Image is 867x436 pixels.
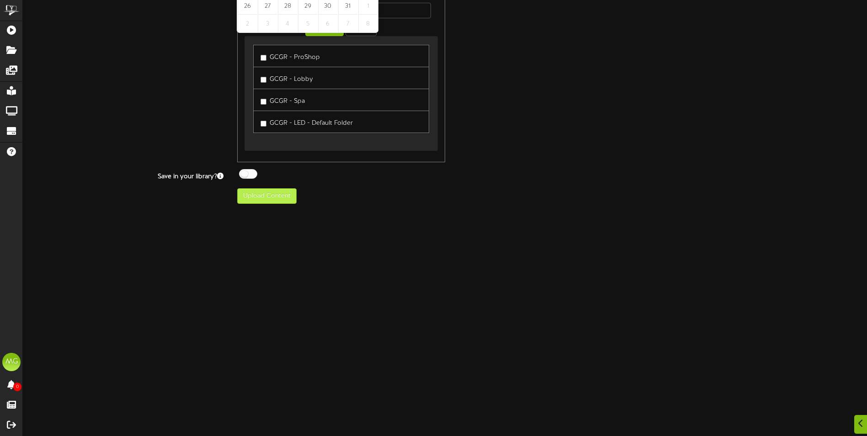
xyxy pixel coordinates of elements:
span: 0 [13,383,21,391]
span: November 6, 2025 [318,15,338,32]
input: GCGR - LED - Default Folder [261,121,266,127]
span: November 2, 2025 [238,15,257,32]
span: November 3, 2025 [258,15,277,32]
input: GCGR - ProShop [261,55,266,61]
input: GCGR - Lobby [261,77,266,83]
label: GCGR - Spa [261,94,305,106]
span: November 5, 2025 [298,15,318,32]
span: November 8, 2025 [358,15,378,32]
label: Save in your library? [16,169,230,181]
label: GCGR - ProShop [261,50,320,62]
label: GCGR - Lobby [261,72,313,84]
button: Upload Content [237,188,297,204]
label: GCGR - LED - Default Folder [261,116,353,128]
span: November 7, 2025 [338,15,358,32]
span: November 4, 2025 [278,15,298,32]
input: GCGR - Spa [261,99,266,105]
div: MG [2,353,21,371]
